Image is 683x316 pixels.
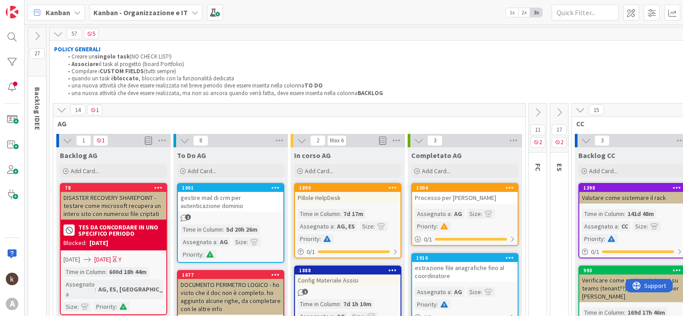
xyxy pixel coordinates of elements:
[530,125,545,135] span: 11
[415,287,451,297] div: Assegnato a
[299,267,401,274] div: 1888
[552,137,567,148] span: 2
[118,255,122,264] div: Y
[177,151,206,160] span: To Do AG
[481,287,482,297] span: :
[320,234,321,244] span: :
[437,221,438,231] span: :
[6,273,18,285] img: kh
[6,6,18,18] img: Visit kanbanzone.com
[77,302,79,312] span: :
[625,209,656,219] div: 141d 48m
[427,135,443,146] span: 3
[84,29,99,39] span: 5
[335,221,357,231] div: AG, ES
[94,302,116,312] div: Priority
[218,237,230,247] div: AG
[412,254,518,282] div: 1910estrazione file anagrafiche fino al coordinatore
[415,221,437,231] div: Priority
[294,151,331,160] span: In corso AG
[295,266,401,286] div: 1888Config Materiale Assisi
[360,221,374,231] div: Size
[63,267,105,277] div: Time in Column
[58,119,514,128] span: AG
[619,221,630,231] div: CC
[555,163,564,171] span: ES
[116,302,117,312] span: :
[224,225,260,234] div: 5d 20h 26m
[341,209,366,219] div: 7d 17m
[94,255,111,264] span: [DATE]
[295,184,401,204] div: 1890Pillole HelpDesk
[181,249,202,259] div: Priority
[304,82,323,89] strong: TO DO
[412,254,518,262] div: 1910
[33,87,42,130] span: Backlog IDEE
[374,221,375,231] span: :
[95,284,96,294] span: :
[582,221,618,231] div: Assegnato a
[295,266,401,274] div: 1888
[30,48,45,59] span: 27
[114,75,139,82] strong: bloccato
[604,234,605,244] span: :
[65,185,166,191] div: 78
[233,237,247,247] div: Size
[188,167,216,175] span: Add Card...
[578,151,616,160] span: Backlog CC
[247,237,248,247] span: :
[61,184,166,220] div: 78DISASTER RECOVERY SHAREPOINT - testare come microsoft recupera un intero sito con numerosi file...
[594,135,610,146] span: 3
[310,135,325,146] span: 2
[467,209,481,219] div: Size
[341,299,374,309] div: 7d 1h 10m
[295,184,401,192] div: 1890
[340,299,341,309] span: :
[451,287,452,297] span: :
[530,8,542,17] span: 3x
[76,135,91,146] span: 1
[518,8,530,17] span: 2x
[633,221,647,231] div: Size
[70,104,85,115] span: 14
[416,185,518,191] div: 1904
[298,209,340,219] div: Time in Column
[647,221,648,231] span: :
[624,209,625,219] span: :
[89,238,108,248] div: [DATE]
[72,60,99,68] strong: Associare
[93,135,108,146] span: 1
[452,287,464,297] div: AG
[437,299,438,309] span: :
[481,209,482,219] span: :
[63,255,80,264] span: [DATE]
[412,192,518,204] div: Processo per [PERSON_NAME]
[305,167,333,175] span: Add Card...
[415,299,437,309] div: Priority
[100,67,144,75] strong: CUSTOM FIELDS
[534,163,543,171] span: FC
[618,221,619,231] span: :
[411,151,462,160] span: Completato AG
[333,221,335,231] span: :
[182,272,283,278] div: 1677
[530,137,545,148] span: 2
[506,8,518,17] span: 1x
[307,247,315,257] span: 0 / 1
[416,255,518,261] div: 1910
[63,238,87,248] div: Blocked:
[298,299,340,309] div: Time in Column
[54,46,101,53] strong: POLICY GENERALI
[193,135,208,146] span: 8
[591,247,599,257] span: 0 / 1
[302,289,308,295] span: 1
[63,279,95,299] div: Assegnato a
[71,167,99,175] span: Add Card...
[298,221,333,231] div: Assegnato a
[178,192,283,212] div: gestire mail di crm per autenticazione dominio
[181,237,216,247] div: Assegnato a
[60,151,97,160] span: Backlog AG
[182,185,283,191] div: 1901
[467,287,481,297] div: Size
[358,89,383,97] strong: BACKLOG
